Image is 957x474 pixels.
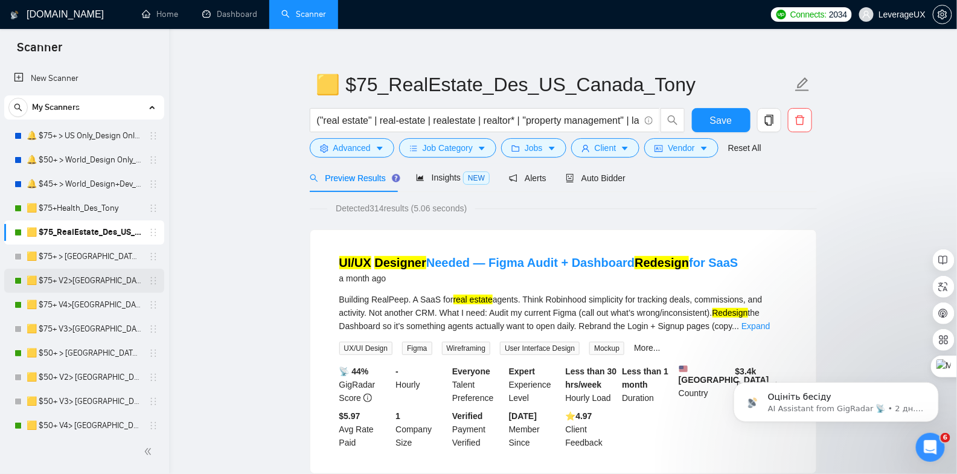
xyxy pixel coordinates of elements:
[339,256,371,269] mark: UI/UX
[339,256,738,269] a: UI/UX DesignerNeeded — Figma Audit + DashboardRedesignfor SaaS
[337,365,394,405] div: GigRadar Score
[27,341,141,365] a: 🟨 $50+ > [GEOGRAPHIC_DATA]+[GEOGRAPHIC_DATA] Only_Tony-UX/UI_General
[395,367,398,376] b: -
[32,95,80,120] span: My Scanners
[511,144,520,153] span: folder
[149,252,158,261] span: holder
[700,144,708,153] span: caret-down
[788,108,812,132] button: delete
[679,365,688,373] img: 🇺🇸
[571,138,640,158] button: userClientcaret-down
[563,365,620,405] div: Hourly Load
[732,321,740,331] span: ...
[661,115,684,126] span: search
[453,295,493,304] mark: real estate
[776,10,786,19] img: upwork-logo.png
[644,138,718,158] button: idcardVendorcaret-down
[27,220,141,245] a: 🟨 $75_RealEstate_Des_US_Canada_Tony
[790,8,827,21] span: Connects:
[423,141,473,155] span: Job Category
[416,173,490,182] span: Insights
[728,141,761,155] a: Reset All
[795,77,810,92] span: edit
[142,9,178,19] a: homeHome
[27,124,141,148] a: 🔔 $75+ > US Only_Design Only_General
[395,411,400,421] b: 1
[144,446,156,458] span: double-left
[916,433,945,462] iframe: Intercom live chat
[27,389,141,414] a: 🟨 $50+ V3> [GEOGRAPHIC_DATA]+[GEOGRAPHIC_DATA] Only_Tony-UX/UI_General
[712,308,748,318] mark: Redesign
[789,115,811,126] span: delete
[399,138,496,158] button: barsJob Categorycaret-down
[452,367,490,376] b: Everyone
[715,357,957,441] iframe: Intercom notifications повідомлення
[563,409,620,449] div: Client Feedback
[829,8,847,21] span: 2034
[710,113,732,128] span: Save
[149,348,158,358] span: holder
[621,144,629,153] span: caret-down
[339,293,787,333] div: Building RealPeep. A SaaS for agents. Think Robinhood simplicity for tracking deals, commissions,...
[376,144,384,153] span: caret-down
[595,141,616,155] span: Client
[374,256,426,269] mark: Designer
[442,342,491,355] span: Wireframing
[310,138,394,158] button: settingAdvancedcaret-down
[758,115,781,126] span: copy
[676,365,733,405] div: Country
[7,39,72,64] span: Scanner
[500,342,580,355] span: User Interface Design
[509,367,536,376] b: Expert
[310,173,397,183] span: Preview Results
[316,69,792,100] input: Scanner name...
[566,173,626,183] span: Auto Bidder
[933,10,952,19] span: setting
[333,141,371,155] span: Advanced
[645,117,653,124] span: info-circle
[933,10,952,19] a: setting
[327,202,475,215] span: Detected 314 results (5.06 seconds)
[339,271,738,286] div: a month ago
[27,196,141,220] a: 🟨 $75+Health_Des_Tony
[635,256,689,269] mark: Redesign
[862,10,871,19] span: user
[525,141,543,155] span: Jobs
[27,148,141,172] a: 🔔 $50+ > World_Design Only_General
[149,397,158,406] span: holder
[149,324,158,334] span: holder
[757,108,781,132] button: copy
[463,171,490,185] span: NEW
[941,433,950,443] span: 6
[661,108,685,132] button: search
[310,174,318,182] span: search
[4,66,164,91] li: New Scanner
[501,138,566,158] button: folderJobscaret-down
[337,409,394,449] div: Avg Rate Paid
[409,144,418,153] span: bars
[622,367,668,389] b: Less than 1 month
[149,131,158,141] span: holder
[27,293,141,317] a: 🟨 $75+ V4>[GEOGRAPHIC_DATA]+[GEOGRAPHIC_DATA] Only_Tony-UX/UI_General
[149,203,158,213] span: holder
[509,411,537,421] b: [DATE]
[27,317,141,341] a: 🟨 $75+ V3>[GEOGRAPHIC_DATA]+[GEOGRAPHIC_DATA] Only_Tony-UX/UI_General
[149,373,158,382] span: holder
[507,409,563,449] div: Member Since
[566,174,574,182] span: robot
[566,411,592,421] b: ⭐️ 4.97
[149,276,158,286] span: holder
[548,144,556,153] span: caret-down
[149,179,158,189] span: holder
[634,343,661,353] a: More...
[692,108,751,132] button: Save
[14,66,155,91] a: New Scanner
[27,414,141,438] a: 🟨 $50+ V4> [GEOGRAPHIC_DATA]+[GEOGRAPHIC_DATA] Only_Tony-UX/UI_General
[393,409,450,449] div: Company Size
[452,411,483,421] b: Verified
[339,411,360,421] b: $5.97
[149,421,158,431] span: holder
